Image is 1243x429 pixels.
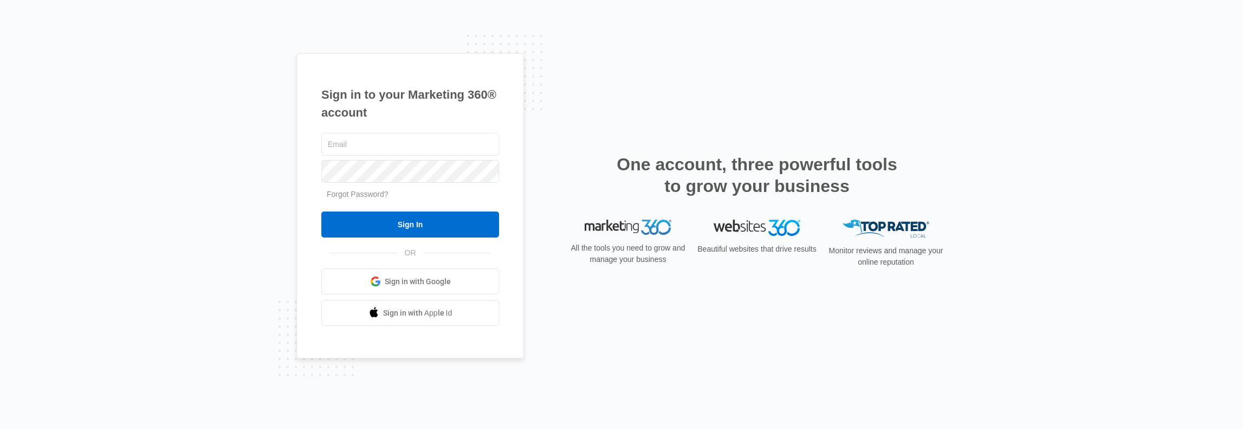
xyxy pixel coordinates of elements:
[567,242,689,265] p: All the tools you need to grow and manage your business
[321,212,499,238] input: Sign In
[613,153,901,197] h2: One account, three powerful tools to grow your business
[321,268,499,294] a: Sign in with Google
[696,244,818,255] p: Beautiful websites that drive results
[383,308,452,319] span: Sign in with Apple Id
[714,220,800,235] img: Websites 360
[321,300,499,326] a: Sign in with Apple Id
[585,220,671,235] img: Marketing 360
[321,133,499,156] input: Email
[397,247,424,259] span: OR
[825,245,947,268] p: Monitor reviews and manage your online reputation
[321,86,499,121] h1: Sign in to your Marketing 360® account
[385,276,451,287] span: Sign in with Google
[843,220,929,238] img: Top Rated Local
[327,190,389,199] a: Forgot Password?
